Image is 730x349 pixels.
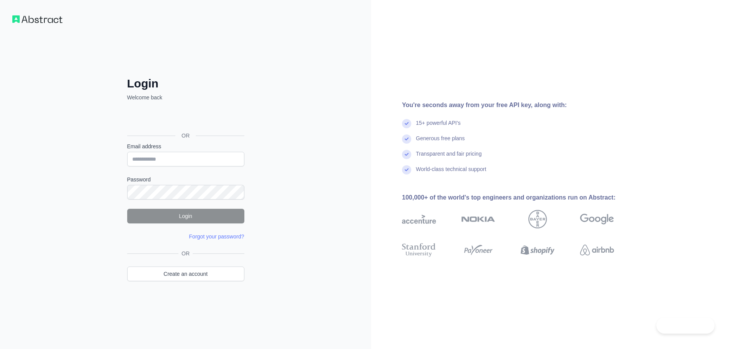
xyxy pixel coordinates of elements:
[402,101,639,110] div: You're seconds away from your free API key, along with:
[402,119,411,128] img: check mark
[416,119,461,134] div: 15+ powerful API's
[189,233,244,240] a: Forgot your password?
[402,193,639,202] div: 100,000+ of the world's top engineers and organizations run on Abstract:
[402,134,411,144] img: check mark
[580,242,614,258] img: airbnb
[528,210,547,228] img: bayer
[127,267,244,281] a: Create an account
[178,250,193,257] span: OR
[12,15,62,23] img: Workflow
[127,209,244,223] button: Login
[127,176,244,183] label: Password
[123,110,247,127] iframe: Botón Iniciar sesión con Google
[127,77,244,91] h2: Login
[656,317,715,334] iframe: Toggle Customer Support
[402,242,436,258] img: stanford university
[521,242,555,258] img: shopify
[127,94,244,101] p: Welcome back
[127,143,244,150] label: Email address
[402,150,411,159] img: check mark
[580,210,614,228] img: google
[416,150,482,165] div: Transparent and fair pricing
[416,134,465,150] div: Generous free plans
[416,165,486,181] div: World-class technical support
[461,210,495,228] img: nokia
[402,210,436,228] img: accenture
[461,242,495,258] img: payoneer
[402,165,411,174] img: check mark
[175,132,196,139] span: OR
